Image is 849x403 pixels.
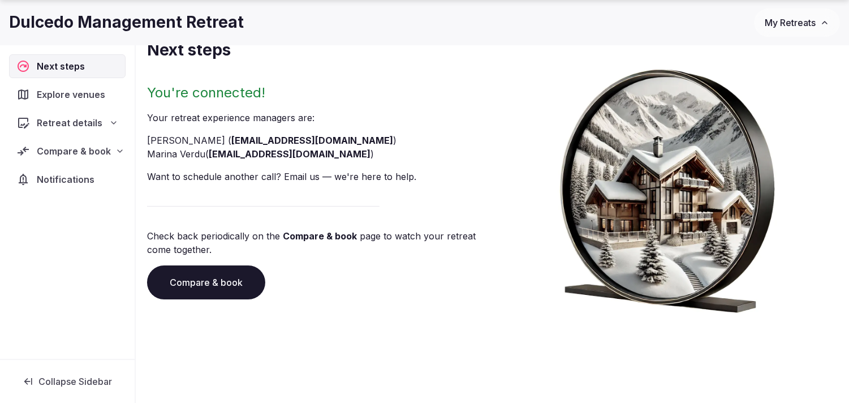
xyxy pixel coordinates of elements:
span: Explore venues [37,88,110,101]
h1: Next steps [147,39,838,61]
span: Notifications [37,173,99,186]
p: Want to schedule another call? Email us — we're here to help. [147,170,488,183]
span: My Retreats [765,17,816,28]
li: [PERSON_NAME] ( ) [147,134,488,147]
a: [EMAIL_ADDRESS][DOMAIN_NAME] [231,135,393,146]
p: Your retreat experience manager s are : [147,111,488,125]
a: Notifications [9,168,126,191]
img: Winter chalet retreat in picture frame [542,61,793,313]
span: Collapse Sidebar [38,376,112,387]
a: Compare & book [283,230,357,242]
p: Check back periodically on the page to watch your retreat come together. [147,229,488,256]
a: [EMAIL_ADDRESS][DOMAIN_NAME] [209,148,370,160]
a: Compare & book [147,265,265,299]
span: Next steps [37,59,89,73]
button: Collapse Sidebar [9,369,126,394]
a: Next steps [9,54,126,78]
button: My Retreats [754,8,840,37]
span: Compare & book [37,144,111,158]
a: Explore venues [9,83,126,106]
span: Retreat details [37,116,102,130]
h2: You're connected! [147,84,488,102]
h1: Dulcedo Management Retreat [9,11,244,33]
li: Marina Verdu ( ) [147,147,488,161]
